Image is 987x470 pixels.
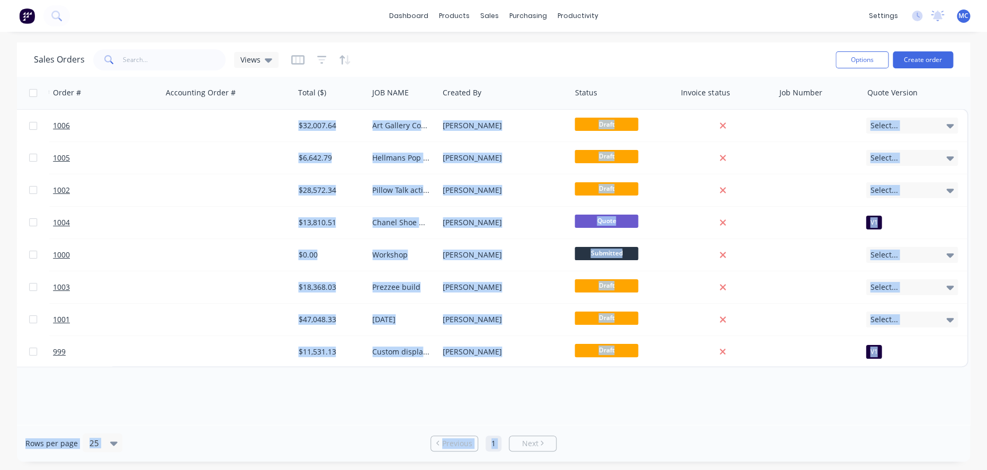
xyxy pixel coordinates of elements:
div: JOB NAME [372,87,409,98]
div: Quote Version [867,87,917,98]
div: purchasing [504,8,552,24]
div: productivity [552,8,604,24]
div: Created By [443,87,481,98]
button: Create order [893,51,953,68]
div: products [434,8,475,24]
div: Custom display shelving [372,347,431,357]
button: Options [836,51,889,68]
div: $13,810.51 [298,217,361,228]
span: 1000 [53,250,70,260]
div: Chanel Shoe Modules [372,217,431,228]
div: [PERSON_NAME] [443,250,560,260]
img: Factory [19,8,35,24]
span: Select... [870,120,898,131]
a: 1003 [53,271,116,303]
span: Draft [575,344,638,357]
div: Pillow Talk activation [372,185,431,196]
span: 1001 [53,314,70,325]
div: Workshop [372,250,431,260]
span: 1004 [53,217,70,228]
div: [PERSON_NAME] [443,153,560,163]
span: Draft [575,182,638,196]
div: $18,368.03 [298,282,361,292]
a: 1000 [53,239,116,271]
span: Select... [870,314,898,325]
span: 1003 [53,282,70,292]
span: Draft [575,118,638,131]
div: [PERSON_NAME] [443,217,560,228]
div: [PERSON_NAME] [443,347,560,357]
span: Quote [575,215,638,228]
a: Page 1 is your current page [486,436,501,451]
span: Select... [870,153,898,163]
div: [PERSON_NAME] [443,120,560,131]
div: Hellmans Pop up [372,153,431,163]
a: 1005 [53,142,116,174]
div: settings [864,8,903,24]
div: $6,642.79 [298,153,361,163]
h1: Sales Orders [34,55,85,65]
div: Status [575,87,597,98]
span: Next [522,438,538,449]
div: $32,007.64 [298,120,361,131]
span: Rows per page [25,438,78,449]
span: 1002 [53,185,70,196]
div: sales [475,8,504,24]
a: 999 [53,336,116,368]
span: Draft [575,312,638,325]
div: $11,531.13 [298,347,361,357]
a: 1004 [53,207,116,238]
span: Select... [870,282,898,292]
a: 1002 [53,174,116,206]
div: Prezzee build [372,282,431,292]
ul: Pagination [426,436,561,451]
div: Total ($) [298,87,326,98]
a: Previous page [431,438,478,449]
span: Views [240,54,261,65]
div: [PERSON_NAME] [443,282,560,292]
span: Select... [870,250,898,260]
div: V1 [866,216,882,229]
span: Submitted [575,247,638,260]
span: 1006 [53,120,70,131]
a: 1001 [53,304,116,335]
span: Draft [575,150,638,163]
div: [PERSON_NAME] [443,314,560,325]
div: Invoice status [681,87,730,98]
div: Accounting Order # [166,87,236,98]
span: Select... [870,185,898,196]
div: $28,572.34 [298,185,361,196]
span: Draft [575,279,638,292]
span: 1005 [53,153,70,163]
div: Job Number [779,87,822,98]
input: Search... [123,49,226,70]
div: V1 [866,345,882,359]
a: dashboard [384,8,434,24]
div: Art Gallery Construction items [372,120,431,131]
div: $0.00 [298,250,361,260]
a: 1006 [53,110,116,141]
div: [PERSON_NAME] [443,185,560,196]
span: MC [958,11,968,21]
div: $47,048.33 [298,314,361,325]
div: Order # [53,87,81,98]
span: 999 [53,347,66,357]
a: Next page [509,438,556,449]
div: [DATE] [372,314,431,325]
span: Previous [442,438,472,449]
